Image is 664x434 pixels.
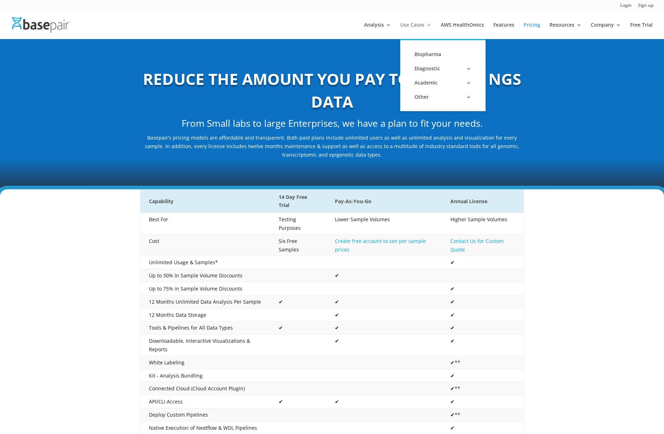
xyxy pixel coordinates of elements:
a: Other [407,90,478,104]
a: Use Cases [400,22,432,39]
a: Features [493,22,514,39]
td: ✔ [442,321,524,335]
img: Basepair [12,17,69,32]
th: Capability [140,189,271,213]
a: Academic [407,76,478,90]
iframe: Drift Widget Chat Window [518,279,660,403]
td: API/CLI Access [140,395,271,408]
td: ✔ [442,295,524,308]
td: ✔ [442,256,524,269]
td: ✔ [442,395,524,408]
th: Pay-As-You-Go [326,189,442,213]
td: ✔ [270,321,326,335]
td: Best For [140,213,271,235]
td: ✔ [270,295,326,308]
td: Connected Cloud (Cloud Account Plugin) [140,382,271,395]
a: Login [620,3,632,11]
td: ✔ [326,395,442,408]
td: Up to 75% in Sample Volume Discounts [140,282,271,295]
h2: From Small labs to large Enterprises, we have a plan to fit your needs. [140,117,524,134]
td: Cost [140,234,271,256]
td: ✔ [326,335,442,356]
th: Annual License [442,189,524,213]
a: Analysis [364,22,391,39]
a: Biopharma [407,47,478,61]
th: 14 Day Free Trial [270,189,326,213]
td: Higher Sample Volumes [442,213,524,235]
td: Testing Purposes [270,213,326,235]
td: Deploy Custom Pipelines [140,408,271,422]
a: Contact Us for Custom Quote [450,238,504,253]
td: Six Free Samples [270,234,326,256]
td: Up to 30% In Sample Volume Discounts [140,269,271,282]
a: Diagnostic [407,61,478,76]
iframe: Drift Widget Chat Controller [628,398,655,425]
td: Unlimited Usage & Samples* [140,256,271,269]
td: ✔ [326,269,442,282]
a: Pricing [524,22,540,39]
span: Basepair’s pricing models are affordable and transparent. Both paid plans include unlimited users... [145,134,519,158]
td: ✔ [270,395,326,408]
a: Sign up [638,3,653,11]
td: ✔ [442,282,524,295]
td: ✔ [326,321,442,335]
td: Tools & Pipelines for All Data Types [140,321,271,335]
td: ✔ [326,308,442,321]
td: 12 Months Unlimited Data Analysis Per Sample [140,295,271,308]
a: Create free account to see per sample prices [335,238,426,253]
a: Resources [550,22,582,39]
td: ✔ [442,308,524,321]
a: AWS HealthOmics [441,22,484,39]
td: 12 Months Data Storage [140,308,271,321]
td: Lower Sample Volumes [326,213,442,235]
td: White Labeling [140,356,271,369]
td: ✔ [442,335,524,356]
td: ✔ [326,295,442,308]
td: Kit - Analysis Bundling [140,369,271,382]
td: Downloadable, Interactive Visualizations & Reports [140,335,271,356]
b: REDUCE THE AMOUNT YOU PAY TO ANALYZE NGS DATA [143,68,521,112]
a: Company [591,22,621,39]
a: Free Trial [630,22,653,39]
td: ✔ [442,369,524,382]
